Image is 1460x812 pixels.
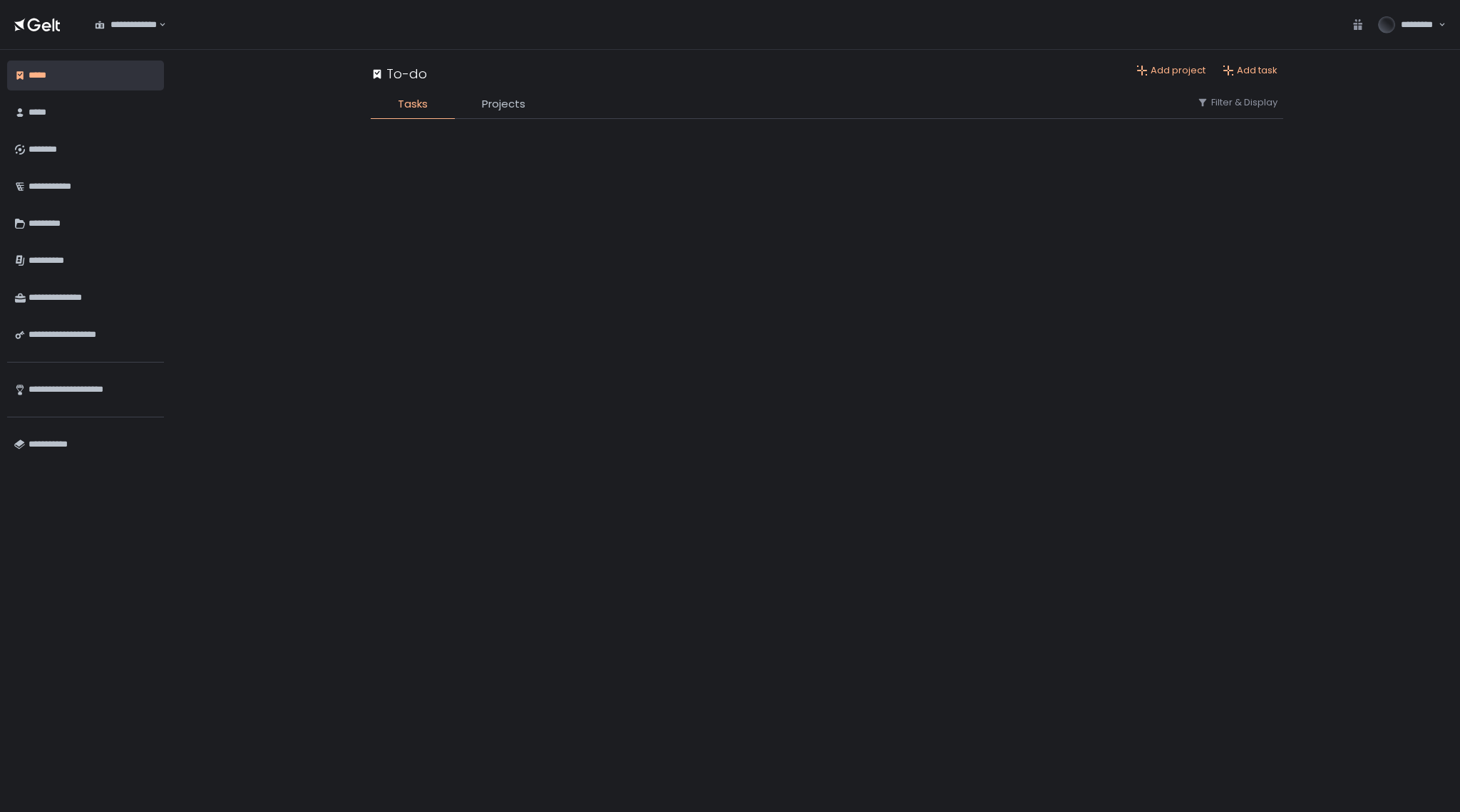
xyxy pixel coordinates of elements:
[157,18,158,32] input: Search for option
[1223,64,1277,77] button: Add task
[398,96,428,113] span: Tasks
[1136,64,1205,77] button: Add project
[482,96,525,113] span: Projects
[1197,96,1277,109] button: Filter & Display
[86,10,166,40] div: Search for option
[371,64,427,83] div: To-do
